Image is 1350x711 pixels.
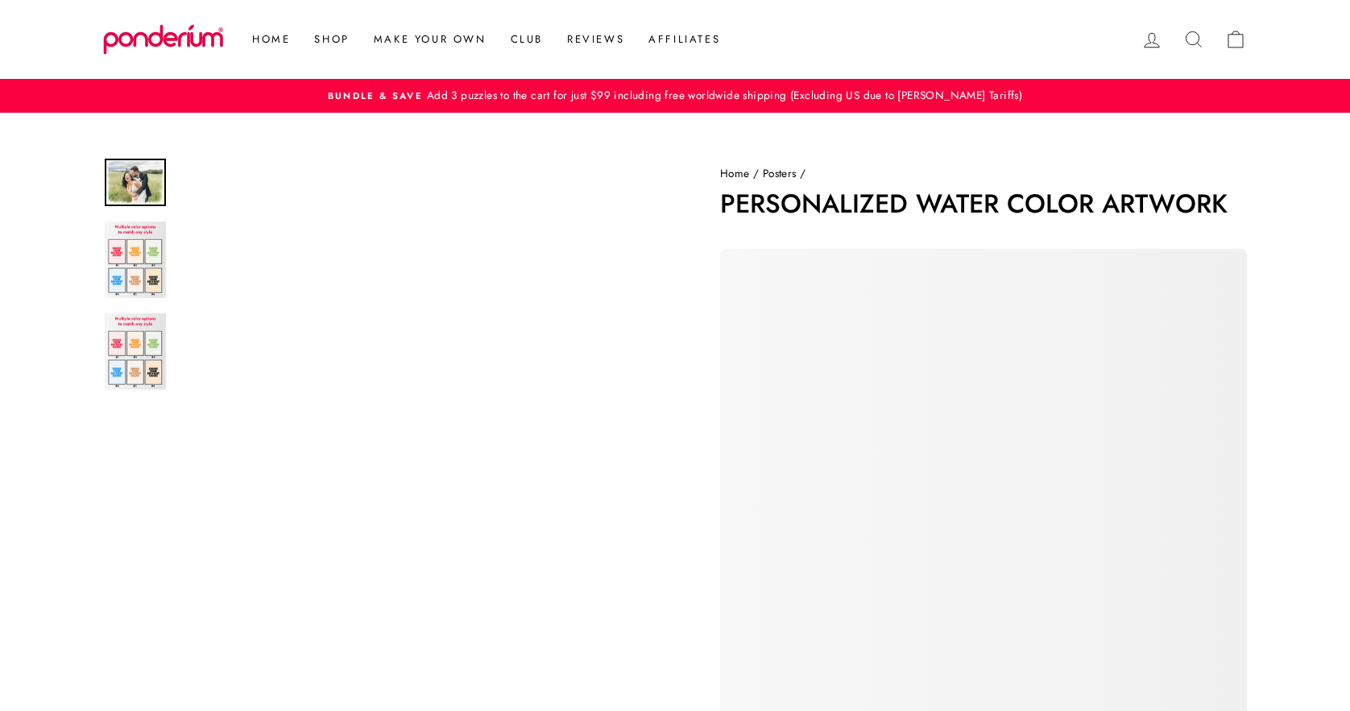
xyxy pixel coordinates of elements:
[105,313,166,390] img: Personalized Water Color Artwork
[103,24,224,55] img: Ponderium
[423,87,1022,103] span: Add 3 puzzles to the cart for just $99 including free worldwide shipping (Excluding US due to [PE...
[105,221,166,298] img: Personalized Water Color Artwork
[720,191,1247,217] h1: Personalized Water Color Artwork
[636,25,732,54] a: Affiliates
[720,165,1247,183] nav: breadcrumbs
[302,25,361,54] a: Shop
[499,25,555,54] a: Club
[720,165,750,181] a: Home
[232,25,732,54] ul: Primary
[240,25,302,54] a: Home
[362,25,499,54] a: Make Your Own
[800,165,805,181] span: /
[107,87,1243,105] a: Bundle & SaveAdd 3 puzzles to the cart for just $99 including free worldwide shipping (Excluding ...
[328,89,423,102] span: Bundle & Save
[753,165,759,181] span: /
[555,25,636,54] a: Reviews
[763,165,797,181] a: Posters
